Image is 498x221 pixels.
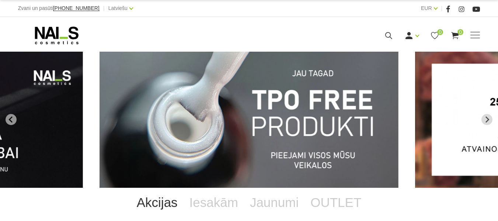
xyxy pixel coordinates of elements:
[184,188,244,217] a: Iesakām
[244,188,304,217] a: Jaunumi
[6,114,17,125] button: Go to last slide
[53,5,100,11] span: [PHONE_NUMBER]
[441,4,443,13] span: |
[18,4,100,13] div: Zvani un pasūti
[131,188,184,217] a: Akcijas
[430,31,439,40] a: 0
[304,188,367,217] a: OUTLET
[450,31,460,40] a: 0
[421,4,432,13] a: EUR
[481,114,492,125] button: Next slide
[457,29,463,35] span: 0
[53,6,100,11] a: [PHONE_NUMBER]
[108,4,128,13] a: Latviešu
[437,29,443,35] span: 0
[100,52,398,188] li: 1 of 12
[103,4,105,13] span: |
